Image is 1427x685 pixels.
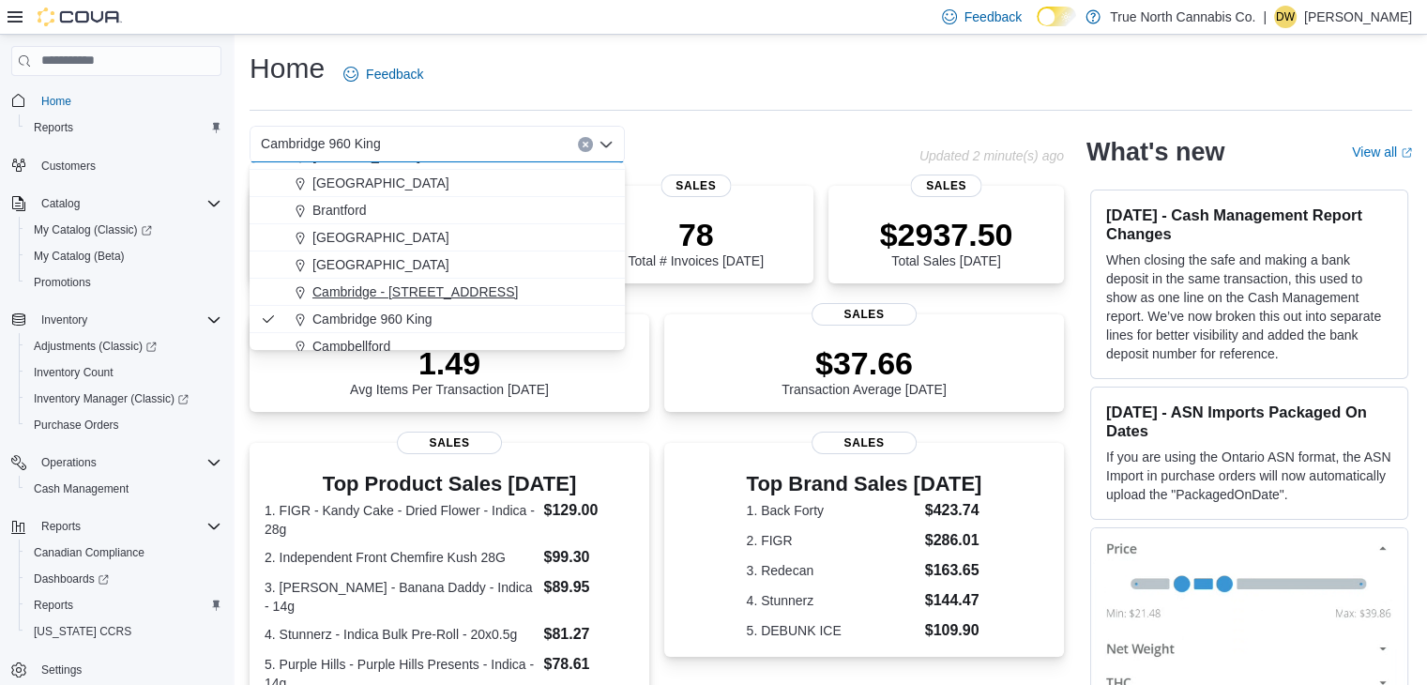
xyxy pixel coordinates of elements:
[747,531,918,550] dt: 2. FIGR
[34,309,221,331] span: Inventory
[26,245,132,267] a: My Catalog (Beta)
[812,303,917,326] span: Sales
[250,306,625,333] button: Cambridge 960 King
[34,120,73,135] span: Reports
[1037,26,1038,27] span: Dark Mode
[250,251,625,279] button: [GEOGRAPHIC_DATA]
[911,175,981,197] span: Sales
[34,275,91,290] span: Promotions
[312,282,518,301] span: Cambridge - [STREET_ADDRESS]
[265,501,536,539] dt: 1. FIGR - Kandy Cake - Dried Flower - Indica - 28g
[1037,7,1076,26] input: Dark Mode
[34,598,73,613] span: Reports
[265,473,634,495] h3: Top Product Sales [DATE]
[336,55,431,93] a: Feedback
[26,568,221,590] span: Dashboards
[578,137,593,152] button: Clear input
[1276,6,1295,28] span: Dw
[26,271,99,294] a: Promotions
[747,621,918,640] dt: 5. DEBUNK ICE
[350,344,549,382] p: 1.49
[1110,6,1255,28] p: True North Cannabis Co.
[250,279,625,306] button: Cambridge - [STREET_ADDRESS]
[4,152,229,179] button: Customers
[41,312,87,327] span: Inventory
[19,540,229,566] button: Canadian Compliance
[19,476,229,502] button: Cash Management
[964,8,1022,26] span: Feedback
[26,414,221,436] span: Purchase Orders
[34,339,157,354] span: Adjustments (Classic)
[19,217,229,243] a: My Catalog (Classic)
[1401,147,1412,159] svg: External link
[366,65,423,84] span: Feedback
[925,559,982,582] dd: $163.65
[747,561,918,580] dt: 3. Redecan
[34,418,119,433] span: Purchase Orders
[925,529,982,552] dd: $286.01
[41,662,82,677] span: Settings
[543,499,633,522] dd: $129.00
[4,190,229,217] button: Catalog
[782,344,947,382] p: $37.66
[925,619,982,642] dd: $109.90
[1106,251,1392,363] p: When closing the safe and making a bank deposit in the same transaction, this used to show as one...
[34,515,221,538] span: Reports
[747,591,918,610] dt: 4. Stunnerz
[250,197,625,224] button: Brantford
[1352,145,1412,160] a: View allExternal link
[747,501,918,520] dt: 1. Back Forty
[34,365,114,380] span: Inventory Count
[1274,6,1297,28] div: Dalin wojteczko
[543,576,633,599] dd: $89.95
[880,216,1013,253] p: $2937.50
[543,546,633,569] dd: $99.30
[1106,448,1392,504] p: If you are using the Ontario ASN format, the ASN Import in purchase orders will now automatically...
[34,545,144,560] span: Canadian Compliance
[4,513,229,540] button: Reports
[26,594,81,616] a: Reports
[19,333,229,359] a: Adjustments (Classic)
[38,8,122,26] img: Cova
[41,519,81,534] span: Reports
[34,659,89,681] a: Settings
[34,481,129,496] span: Cash Management
[19,566,229,592] a: Dashboards
[34,90,79,113] a: Home
[265,578,536,616] dt: 3. [PERSON_NAME] - Banana Daddy - Indica - 14g
[26,620,139,643] a: [US_STATE] CCRS
[261,132,381,155] span: Cambridge 960 King
[34,192,221,215] span: Catalog
[660,175,731,197] span: Sales
[34,89,221,113] span: Home
[34,154,221,177] span: Customers
[34,571,109,586] span: Dashboards
[4,307,229,333] button: Inventory
[34,391,189,406] span: Inventory Manager (Classic)
[34,451,221,474] span: Operations
[925,589,982,612] dd: $144.47
[34,451,104,474] button: Operations
[26,116,221,139] span: Reports
[628,216,763,268] div: Total # Invoices [DATE]
[26,620,221,643] span: Washington CCRS
[41,196,80,211] span: Catalog
[34,309,95,331] button: Inventory
[34,155,103,177] a: Customers
[26,414,127,436] a: Purchase Orders
[34,192,87,215] button: Catalog
[19,592,229,618] button: Reports
[250,50,325,87] h1: Home
[19,269,229,296] button: Promotions
[19,386,229,412] a: Inventory Manager (Classic)
[26,219,159,241] a: My Catalog (Classic)
[19,618,229,645] button: [US_STATE] CCRS
[1304,6,1412,28] p: [PERSON_NAME]
[265,548,536,567] dt: 2. Independent Front Chemfire Kush 28G
[26,541,152,564] a: Canadian Compliance
[26,568,116,590] a: Dashboards
[312,174,449,192] span: [GEOGRAPHIC_DATA]
[26,271,221,294] span: Promotions
[4,87,229,114] button: Home
[880,216,1013,268] div: Total Sales [DATE]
